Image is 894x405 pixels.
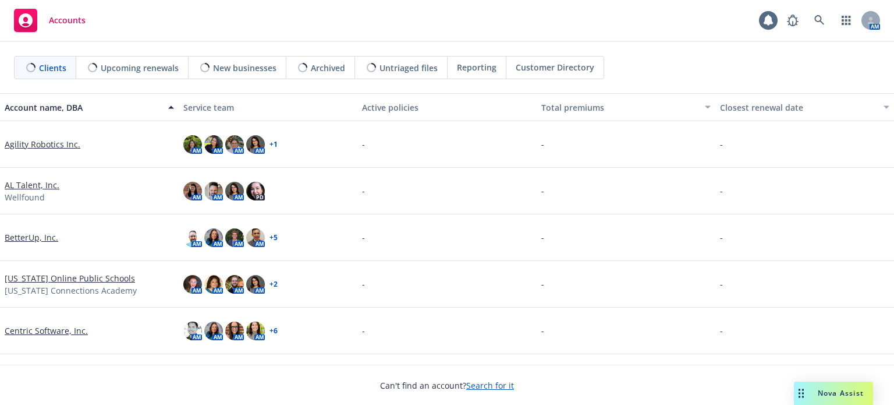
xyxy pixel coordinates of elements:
[781,9,804,32] a: Report a Bug
[818,388,864,398] span: Nova Assist
[5,101,161,114] div: Account name, DBA
[516,61,594,73] span: Customer Directory
[101,62,179,74] span: Upcoming renewals
[225,135,244,154] img: photo
[5,231,58,244] a: BetterUp, Inc.
[466,380,514,391] a: Search for it
[183,275,202,294] img: photo
[362,138,365,150] span: -
[5,325,88,337] a: Centric Software, Inc.
[835,9,858,32] a: Switch app
[357,93,536,121] button: Active policies
[720,101,877,114] div: Closest renewal date
[362,185,365,197] span: -
[9,4,90,37] a: Accounts
[183,135,202,154] img: photo
[225,182,244,200] img: photo
[183,322,202,340] img: photo
[269,281,278,288] a: + 2
[541,185,544,197] span: -
[5,138,80,150] a: Agility Robotics Inc.
[362,101,531,114] div: Active policies
[362,231,365,244] span: -
[204,275,223,294] img: photo
[794,382,873,405] button: Nova Assist
[720,231,723,244] span: -
[225,275,244,294] img: photo
[379,62,438,74] span: Untriaged files
[794,382,808,405] div: Drag to move
[49,16,86,25] span: Accounts
[204,228,223,247] img: photo
[380,379,514,392] span: Can't find an account?
[362,278,365,290] span: -
[5,284,137,297] span: [US_STATE] Connections Academy
[457,61,496,73] span: Reporting
[269,327,278,334] a: + 6
[720,138,723,150] span: -
[720,278,723,290] span: -
[39,62,66,74] span: Clients
[537,93,715,121] button: Total premiums
[269,234,278,241] a: + 5
[213,62,276,74] span: New businesses
[183,228,202,247] img: photo
[179,93,357,121] button: Service team
[225,322,244,340] img: photo
[715,93,894,121] button: Closest renewal date
[720,185,723,197] span: -
[362,325,365,337] span: -
[246,275,265,294] img: photo
[541,138,544,150] span: -
[5,179,59,191] a: AL Talent, Inc.
[246,322,265,340] img: photo
[204,182,223,200] img: photo
[246,228,265,247] img: photo
[225,228,244,247] img: photo
[541,325,544,337] span: -
[204,322,223,340] img: photo
[246,135,265,154] img: photo
[183,101,353,114] div: Service team
[5,191,45,203] span: Wellfound
[311,62,345,74] span: Archived
[246,182,265,200] img: photo
[5,272,135,284] a: [US_STATE] Online Public Schools
[720,325,723,337] span: -
[204,135,223,154] img: photo
[541,278,544,290] span: -
[183,182,202,200] img: photo
[808,9,831,32] a: Search
[541,231,544,244] span: -
[269,141,278,148] a: + 1
[541,101,698,114] div: Total premiums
